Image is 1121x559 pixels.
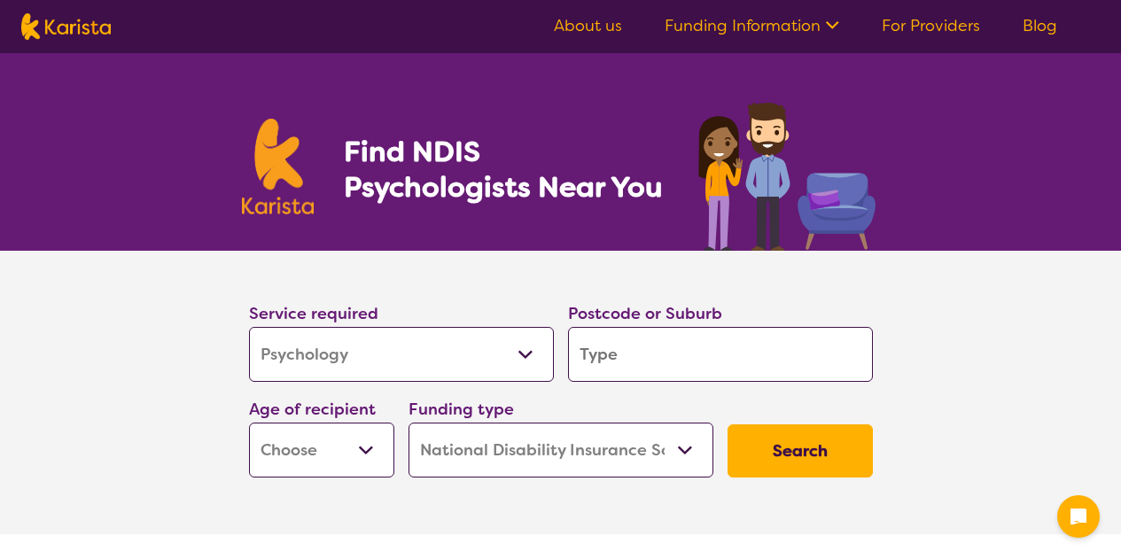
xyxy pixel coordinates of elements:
[21,13,111,40] img: Karista logo
[692,96,880,251] img: psychology
[728,424,873,477] button: Search
[409,399,514,420] label: Funding type
[882,15,980,36] a: For Providers
[568,327,873,382] input: Type
[249,303,378,324] label: Service required
[1023,15,1057,36] a: Blog
[568,303,722,324] label: Postcode or Suburb
[344,134,672,205] h1: Find NDIS Psychologists Near You
[249,399,376,420] label: Age of recipient
[242,119,315,214] img: Karista logo
[665,15,839,36] a: Funding Information
[554,15,622,36] a: About us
